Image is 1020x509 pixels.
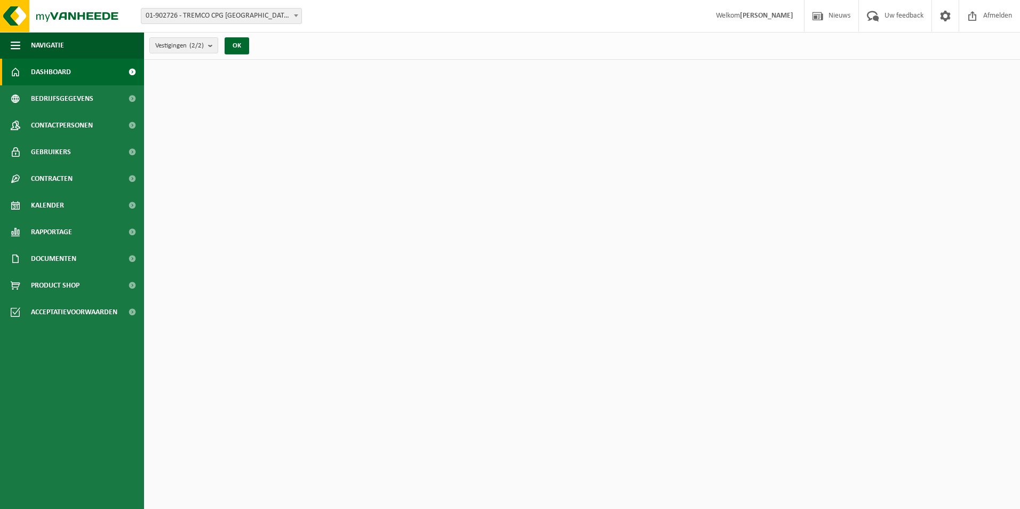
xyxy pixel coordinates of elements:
[141,8,302,24] span: 01-902726 - TREMCO CPG BELGIUM NV - TIELT
[31,219,72,245] span: Rapportage
[740,12,793,20] strong: [PERSON_NAME]
[31,32,64,59] span: Navigatie
[31,85,93,112] span: Bedrijfsgegevens
[31,192,64,219] span: Kalender
[141,9,301,23] span: 01-902726 - TREMCO CPG BELGIUM NV - TIELT
[31,245,76,272] span: Documenten
[31,272,79,299] span: Product Shop
[31,165,73,192] span: Contracten
[149,37,218,53] button: Vestigingen(2/2)
[225,37,249,54] button: OK
[155,38,204,54] span: Vestigingen
[189,42,204,49] count: (2/2)
[31,112,93,139] span: Contactpersonen
[31,59,71,85] span: Dashboard
[31,139,71,165] span: Gebruikers
[31,299,117,325] span: Acceptatievoorwaarden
